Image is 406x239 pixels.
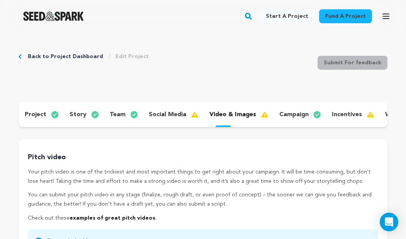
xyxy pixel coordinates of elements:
[63,108,104,121] button: story
[313,110,327,119] img: check-circle-full.svg
[367,110,381,119] img: warning-full.svg
[273,108,326,121] button: campaign
[28,214,378,223] p: Check out these .
[203,108,273,121] button: video & images
[28,152,378,163] p: Pitch video
[326,108,379,121] button: incentives
[318,56,387,70] button: Submit For feedback
[116,53,149,60] a: Edit Project
[51,110,65,119] img: check-circle-full.svg
[28,191,378,209] p: You can submit your pitch video in any stage (finalize, rough draft, or even proof of concept) – ...
[91,110,105,119] img: check-circle-full.svg
[319,9,372,23] a: Fund a project
[209,110,256,119] p: video & images
[19,53,149,60] div: Breadcrumb
[261,110,275,119] img: warning-full.svg
[149,110,186,119] p: social media
[23,12,84,21] a: Seed&Spark Homepage
[23,12,84,21] img: Seed&Spark Logo Dark Mode
[28,53,103,60] a: Back to Project Dashboard
[260,9,314,23] a: Start a project
[25,110,46,119] p: project
[104,108,143,121] button: team
[143,108,203,121] button: social media
[19,108,63,121] button: project
[70,215,155,221] a: examples of great pitch videos
[191,110,205,119] img: warning-full.svg
[28,168,378,186] p: Your pitch video is one of the trickiest and most important things to get right about your campai...
[380,213,398,231] div: Open Intercom Messenger
[279,110,309,119] p: campaign
[110,110,126,119] p: team
[70,110,87,119] p: story
[332,110,362,119] p: incentives
[130,110,144,119] img: check-circle-full.svg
